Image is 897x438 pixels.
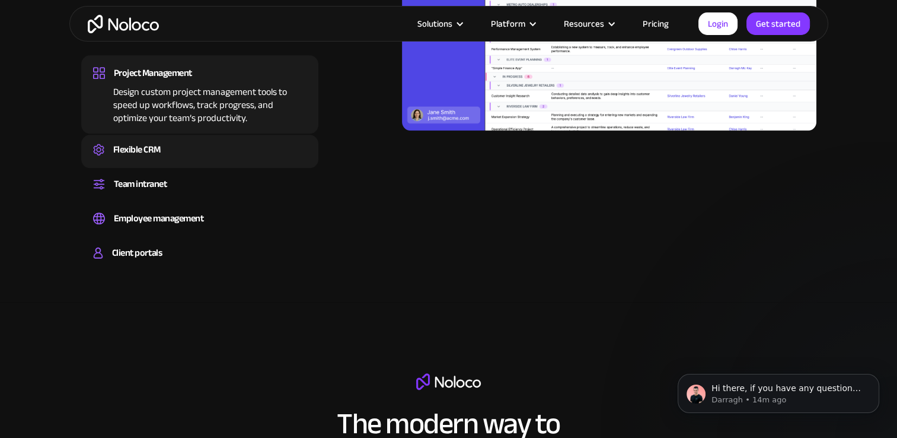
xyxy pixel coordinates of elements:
div: Platform [476,16,549,31]
div: Client portals [112,244,162,262]
a: home [88,15,159,33]
div: Build a secure, fully-branded, and personalized client portal that lets your customers self-serve. [93,262,307,265]
a: Pricing [628,16,684,31]
div: Resources [564,16,604,31]
div: Team intranet [114,175,167,193]
div: Flexible CRM [113,141,161,158]
div: Create a custom CRM that you can adapt to your business’s needs, centralize your workflows, and m... [93,158,307,162]
div: Set up a central space for your team to collaborate, share information, and stay up to date on co... [93,193,307,196]
div: Project Management [114,64,192,82]
div: Resources [549,16,628,31]
iframe: Intercom notifications message [660,349,897,432]
div: Platform [491,16,525,31]
a: Get started [746,12,810,35]
div: Design custom project management tools to speed up workflows, track progress, and optimize your t... [93,82,307,125]
div: Solutions [403,16,476,31]
div: Solutions [417,16,452,31]
div: Employee management [114,210,204,227]
div: Easily manage employee information, track performance, and handle HR tasks from a single platform. [93,227,307,231]
a: Login [698,12,738,35]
